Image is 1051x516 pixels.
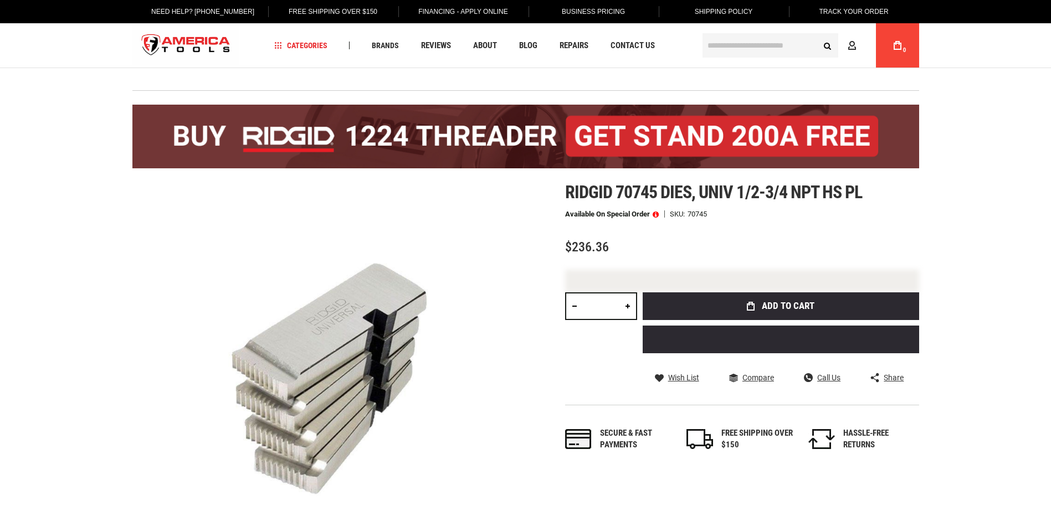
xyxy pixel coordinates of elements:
[565,239,609,255] span: $236.36
[416,38,456,53] a: Reviews
[269,38,332,53] a: Categories
[843,427,915,451] div: HASSLE-FREE RETURNS
[670,210,688,218] strong: SKU
[817,35,838,56] button: Search
[887,23,908,68] a: 0
[565,429,592,449] img: payments
[132,25,240,66] a: store logo
[808,429,835,449] img: returns
[132,105,919,168] img: BOGO: Buy the RIDGID® 1224 Threader (26092), get the 92467 200A Stand FREE!
[721,427,793,451] div: FREE SHIPPING OVER $150
[688,210,707,218] div: 70745
[729,373,774,383] a: Compare
[421,42,451,50] span: Reviews
[742,374,774,381] span: Compare
[274,42,327,49] span: Categories
[643,292,919,320] button: Add to Cart
[132,25,240,66] img: America Tools
[686,429,713,449] img: shipping
[560,42,588,50] span: Repairs
[565,210,659,218] p: Available on Special Order
[372,42,399,49] span: Brands
[655,373,699,383] a: Wish List
[606,38,660,53] a: Contact Us
[555,38,593,53] a: Repairs
[804,373,840,383] a: Call Us
[884,374,904,381] span: Share
[611,42,655,50] span: Contact Us
[367,38,404,53] a: Brands
[817,374,840,381] span: Call Us
[695,8,753,16] span: Shipping Policy
[473,42,497,50] span: About
[565,182,863,203] span: Ridgid 70745 dies, univ 1/2-3/4 npt hs pl
[468,38,502,53] a: About
[903,47,906,53] span: 0
[600,427,672,451] div: Secure & fast payments
[668,374,699,381] span: Wish List
[519,42,537,50] span: Blog
[762,301,814,311] span: Add to Cart
[514,38,542,53] a: Blog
